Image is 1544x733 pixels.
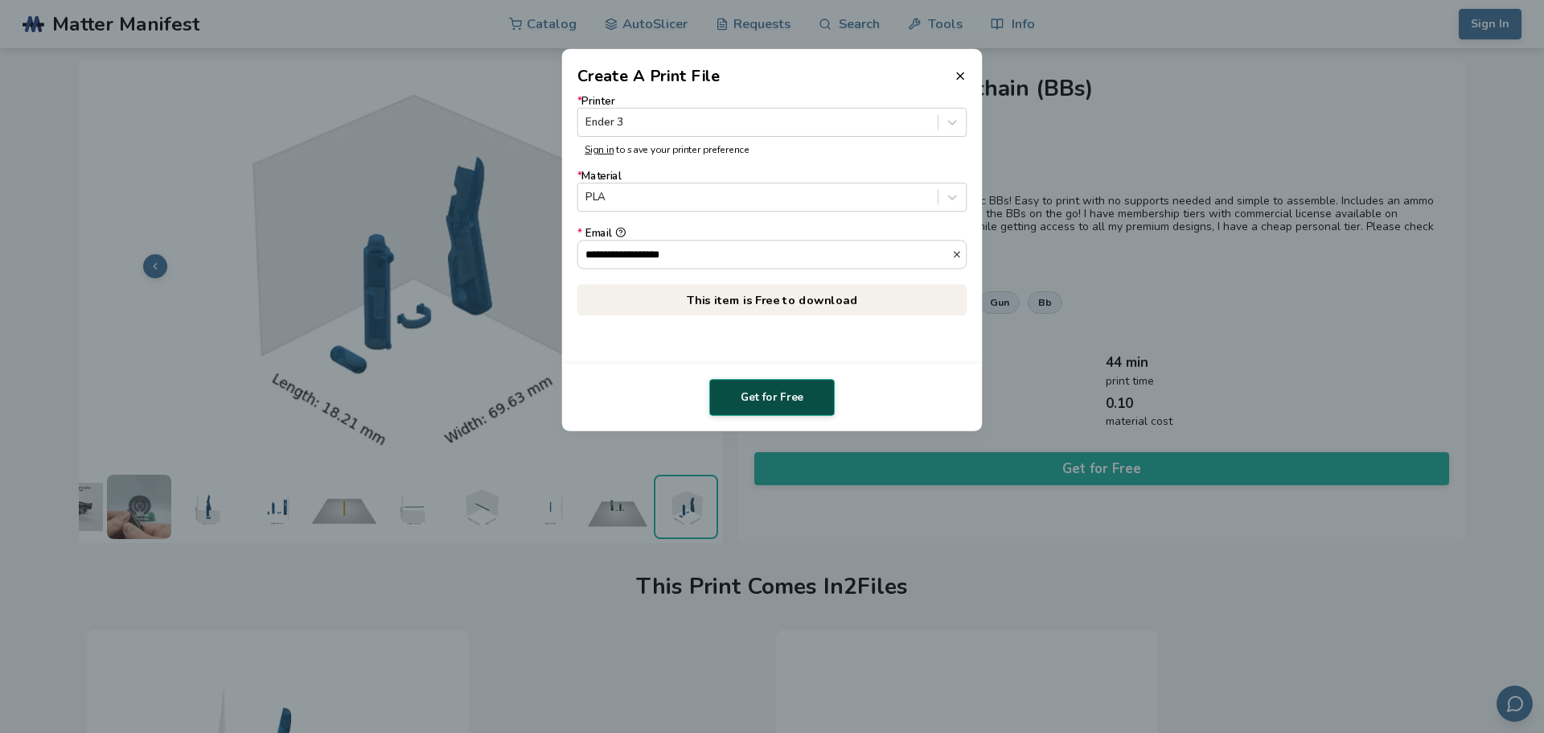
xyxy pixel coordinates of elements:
[577,228,967,240] div: Email
[951,249,966,259] button: *Email
[585,191,589,204] input: *MaterialPLA
[709,379,835,416] button: Get for Free
[577,171,967,212] label: Material
[585,143,614,156] a: Sign in
[615,228,626,238] button: *Email
[578,241,952,268] input: *Email
[577,96,967,137] label: Printer
[585,144,959,155] p: to save your printer preference
[577,284,967,315] p: This item is Free to download
[577,64,721,88] h2: Create A Print File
